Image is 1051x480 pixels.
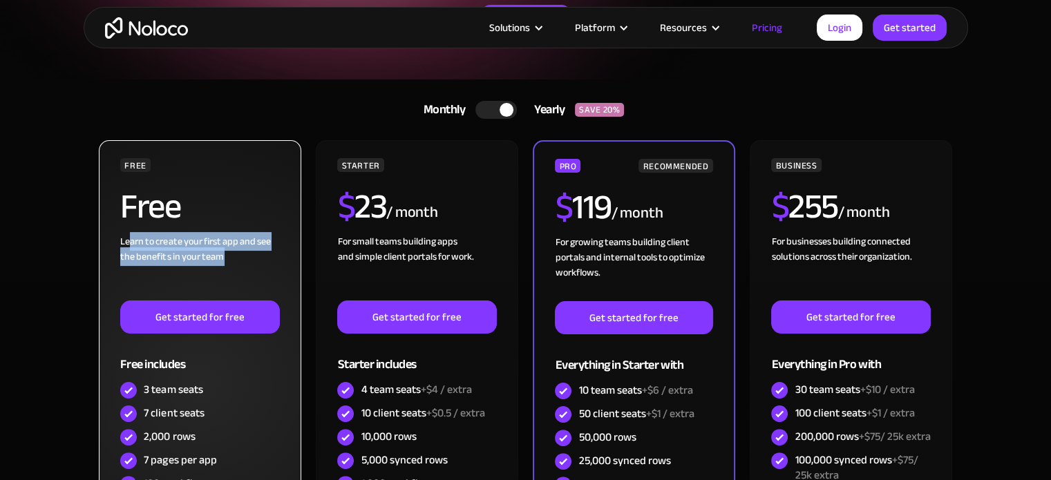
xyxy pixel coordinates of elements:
[105,17,188,39] a: home
[578,383,692,398] div: 10 team seats
[558,19,643,37] div: Platform
[555,235,712,301] div: For growing teams building client portals and internal tools to optimize workflows.
[641,380,692,401] span: +$6 / extra
[795,405,914,421] div: 100 client seats
[795,429,930,444] div: 200,000 rows
[866,403,914,423] span: +$1 / extra
[771,158,821,172] div: BUSINESS
[120,300,279,334] a: Get started for free
[489,19,530,37] div: Solutions
[771,334,930,378] div: Everything in Pro with
[555,301,712,334] a: Get started for free
[426,403,484,423] span: +$0.5 / extra
[144,405,204,421] div: 7 client seats
[337,189,386,224] h2: 23
[517,99,575,120] div: Yearly
[555,175,572,240] span: $
[337,174,354,239] span: $
[120,189,180,224] h2: Free
[555,159,580,173] div: PRO
[406,99,476,120] div: Monthly
[120,334,279,378] div: Free includes
[144,382,202,397] div: 3 team seats
[578,453,670,468] div: 25,000 synced rows
[361,405,484,421] div: 10 client seats
[771,300,930,334] a: Get started for free
[837,202,889,224] div: / month
[860,379,914,400] span: +$10 / extra
[643,19,735,37] div: Resources
[817,15,862,41] a: Login
[144,452,216,468] div: 7 pages per app
[645,403,694,424] span: +$1 / extra
[120,234,279,300] div: Learn to create your first app and see the benefits in your team ‍
[575,103,624,117] div: SAVE 20%
[555,334,712,379] div: Everything in Starter with
[420,379,471,400] span: +$4 / extra
[735,19,799,37] a: Pricing
[873,15,947,41] a: Get started
[120,158,151,172] div: FREE
[771,234,930,300] div: For businesses building connected solutions across their organization. ‍
[660,19,707,37] div: Resources
[638,159,712,173] div: RECOMMENDED
[361,452,447,468] div: 5,000 synced rows
[361,382,471,397] div: 4 team seats
[337,334,496,378] div: Starter includes
[555,190,611,224] h2: 119
[144,429,195,444] div: 2,000 rows
[337,158,384,172] div: STARTER
[771,174,788,239] span: $
[575,19,615,37] div: Platform
[578,430,636,445] div: 50,000 rows
[795,382,914,397] div: 30 team seats
[337,300,496,334] a: Get started for free
[858,426,930,447] span: +$75/ 25k extra
[578,406,694,421] div: 50 client seats
[771,189,837,224] h2: 255
[472,19,558,37] div: Solutions
[337,234,496,300] div: For small teams building apps and simple client portals for work. ‍
[611,202,663,224] div: / month
[361,429,416,444] div: 10,000 rows
[386,202,438,224] div: / month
